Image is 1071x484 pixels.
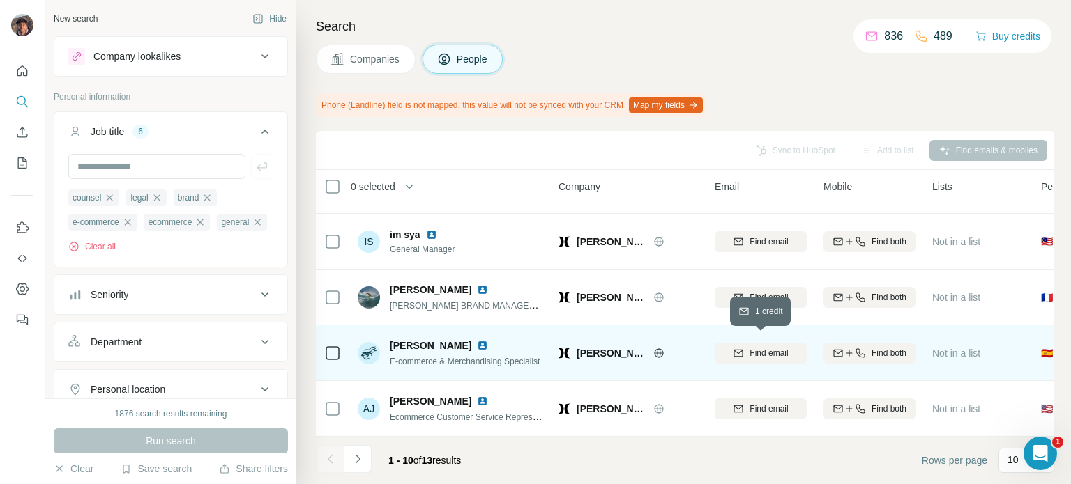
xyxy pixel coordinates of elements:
span: Companies [350,52,401,66]
button: Feedback [11,307,33,332]
span: Rows per page [922,453,987,467]
span: Find both [872,235,906,248]
span: 1 - 10 [388,455,413,466]
p: Personal information [54,91,288,103]
img: Logo of Hurley [559,236,570,247]
div: IS [358,231,380,253]
p: 836 [884,28,903,45]
span: Lists [932,180,952,194]
button: Find both [823,231,916,252]
span: 🇪🇸 [1041,346,1053,360]
span: counsel [73,192,101,204]
span: Find email [750,403,788,415]
button: Save search [121,462,192,476]
span: People [457,52,489,66]
img: LinkedIn logo [477,284,488,295]
span: [PERSON_NAME] [577,290,646,304]
button: Find email [715,398,807,419]
div: 6 [132,125,149,138]
button: Personal location [54,373,287,406]
button: Job title6 [54,115,287,154]
span: legal [130,192,148,204]
span: General Manager [390,243,455,256]
span: ecommerce [149,216,192,228]
button: Map my fields [629,97,703,113]
button: Find email [715,343,807,364]
img: Avatar [358,342,380,364]
span: brand [178,192,199,204]
span: general [221,216,249,228]
img: Logo of Hurley [559,403,570,414]
span: Not in a list [932,348,980,359]
button: Use Surfe API [11,246,33,271]
span: 🇲🇾 [1041,235,1053,249]
span: E-commerce & Merchandising Specialist [390,357,540,366]
img: Logo of Hurley [559,348,570,359]
button: Clear all [68,240,116,253]
span: Not in a list [932,236,980,247]
span: [PERSON_NAME] BRAND MANAGER FRANCE [390,299,572,311]
button: Department [54,325,287,359]
div: 1876 search results remaining [115,407,227,420]
div: Personal location [91,382,165,396]
span: 🇺🇸 [1041,402,1053,416]
button: Enrich CSV [11,120,33,145]
span: [PERSON_NAME] [577,346,646,360]
div: New search [54,13,98,25]
span: Find both [872,403,906,415]
div: Phone (Landline) field is not mapped, this value will not be synced with your CRM [316,93,706,117]
span: Find email [750,347,788,359]
button: Find both [823,398,916,419]
div: AJ [358,398,380,420]
span: [PERSON_NAME] [577,402,646,416]
span: im sya [390,228,420,242]
p: 489 [934,28,952,45]
span: Not in a list [932,292,980,303]
span: Find both [872,291,906,304]
img: LinkedIn logo [477,340,488,351]
span: Not in a list [932,403,980,414]
div: Job title [91,125,124,139]
button: Find both [823,287,916,308]
div: Seniority [91,288,128,302]
button: Use Surfe on LinkedIn [11,215,33,240]
span: Find email [750,291,788,304]
div: Department [91,335,142,349]
img: Logo of Hurley [559,292,570,303]
img: Avatar [358,286,380,309]
span: Mobile [823,180,852,194]
img: LinkedIn logo [477,396,488,407]
span: 1 [1052,437,1063,448]
button: My lists [11,150,33,175]
button: Search [11,89,33,114]
button: Dashboard [11,276,33,302]
button: Share filters [219,462,288,476]
span: Ecommerce Customer Service Representative [390,411,562,422]
span: 0 selected [351,180,395,194]
span: Company [559,180,600,194]
span: [PERSON_NAME] [390,338,471,352]
button: Clear [54,462,93,476]
img: Avatar [11,14,33,36]
div: Company lookalikes [93,49,181,63]
button: Seniority [54,278,287,311]
button: Find email [715,287,807,308]
span: [PERSON_NAME] [390,394,471,408]
span: 13 [422,455,433,466]
span: [PERSON_NAME] [390,283,471,297]
button: Find both [823,343,916,364]
span: [PERSON_NAME] [577,235,646,249]
button: Quick start [11,58,33,84]
button: Find email [715,231,807,252]
iframe: Intercom live chat [1024,437,1057,470]
p: 10 [1008,453,1019,467]
span: Email [715,180,739,194]
span: e-commerce [73,216,119,228]
button: Company lookalikes [54,40,287,73]
img: LinkedIn logo [426,229,437,240]
button: Navigate to next page [344,445,372,473]
span: Find email [750,235,788,248]
h4: Search [316,17,1054,36]
span: Find both [872,347,906,359]
span: results [388,455,461,466]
